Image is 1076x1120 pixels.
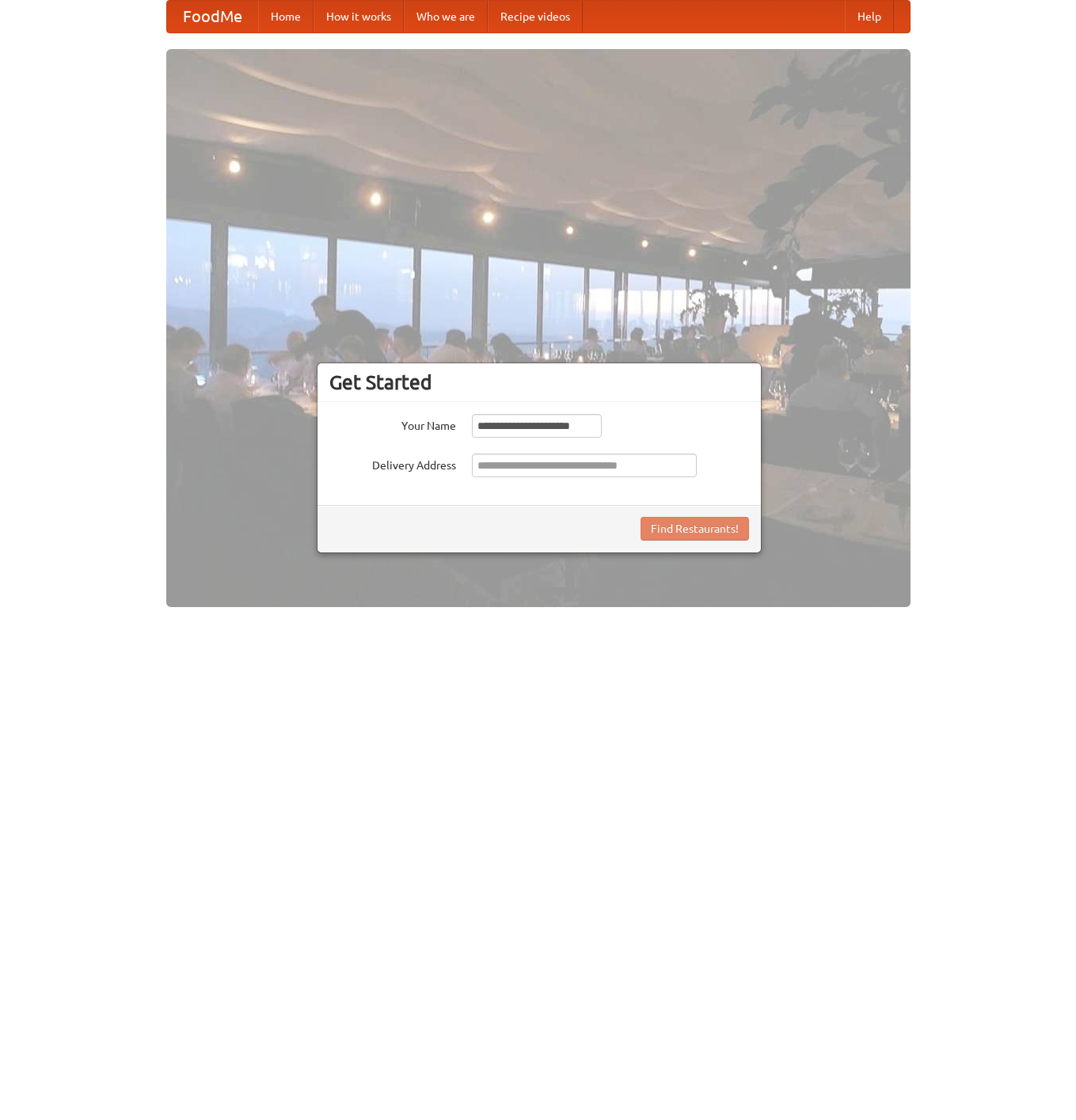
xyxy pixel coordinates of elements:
[329,454,456,473] label: Delivery Address
[488,1,583,32] a: Recipe videos
[258,1,314,32] a: Home
[845,1,894,32] a: Help
[329,414,456,434] label: Your Name
[314,1,404,32] a: How it works
[641,517,749,541] button: Find Restaurants!
[167,1,258,32] a: FoodMe
[404,1,488,32] a: Who we are
[329,370,749,394] h3: Get Started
